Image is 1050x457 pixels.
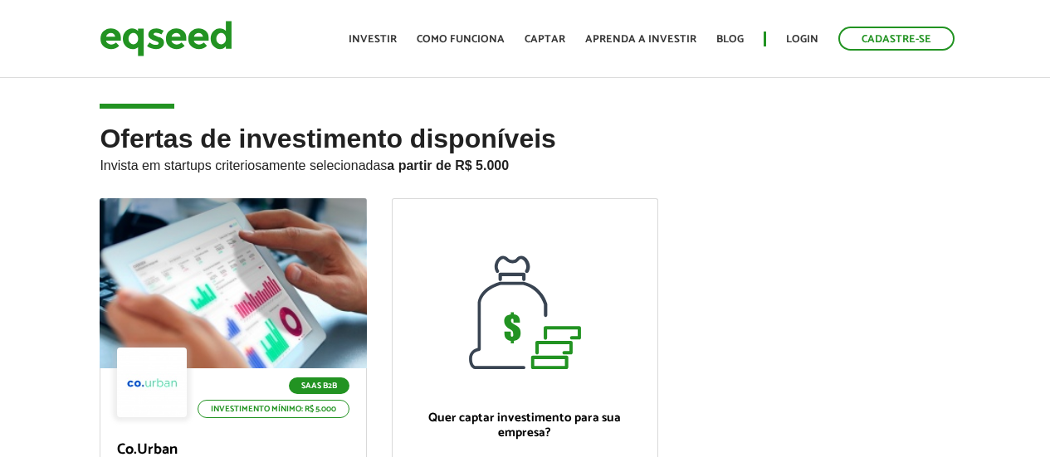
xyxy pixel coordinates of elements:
a: Aprenda a investir [585,34,696,45]
p: Invista em startups criteriosamente selecionadas [100,153,950,173]
a: Como funciona [417,34,505,45]
img: EqSeed [100,17,232,61]
a: Blog [716,34,744,45]
p: SaaS B2B [289,377,349,394]
h2: Ofertas de investimento disponíveis [100,124,950,198]
a: Captar [525,34,565,45]
strong: a partir de R$ 5.000 [387,158,509,173]
p: Quer captar investimento para sua empresa? [409,411,641,440]
p: Investimento mínimo: R$ 5.000 [198,400,349,418]
a: Cadastre-se [838,27,955,51]
a: Login [786,34,818,45]
a: Investir [349,34,397,45]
